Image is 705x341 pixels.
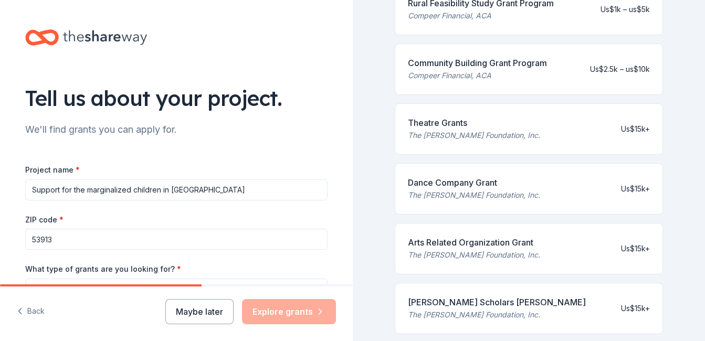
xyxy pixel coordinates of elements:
label: What type of grants are you looking for? [25,264,181,274]
div: Arts Related Organization Grant [408,236,540,249]
div: Compeer Financial, ACA [408,9,554,22]
label: Project name [25,165,80,175]
div: Compeer Financial, ACA [408,69,547,82]
button: Back [17,301,45,323]
div: The [PERSON_NAME] Foundation, Inc. [408,129,540,142]
div: [PERSON_NAME] Scholars [PERSON_NAME] [408,296,586,308]
button: Select [25,279,328,301]
div: Us$1k – us$5k [601,3,650,16]
div: We'll find grants you can apply for. [25,121,328,138]
div: Us$15k+ [621,242,650,255]
div: Us$2.5k – us$10k [590,63,650,76]
input: After school program [25,179,328,200]
div: Tell us about your project. [25,83,328,113]
div: The [PERSON_NAME] Foundation, Inc. [408,308,586,321]
div: The [PERSON_NAME] Foundation, Inc. [408,189,540,201]
div: Us$15k+ [621,183,650,195]
span: Select [32,283,54,296]
div: Theatre Grants [408,116,540,129]
div: Dance Company Grant [408,176,540,189]
div: Us$15k+ [621,123,650,135]
div: The [PERSON_NAME] Foundation, Inc. [408,249,540,261]
div: Community Building Grant Program [408,57,547,69]
label: ZIP code [25,215,64,225]
div: Us$15k+ [621,302,650,315]
input: 12345 (U.S. only) [25,229,328,250]
button: Maybe later [165,299,234,324]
